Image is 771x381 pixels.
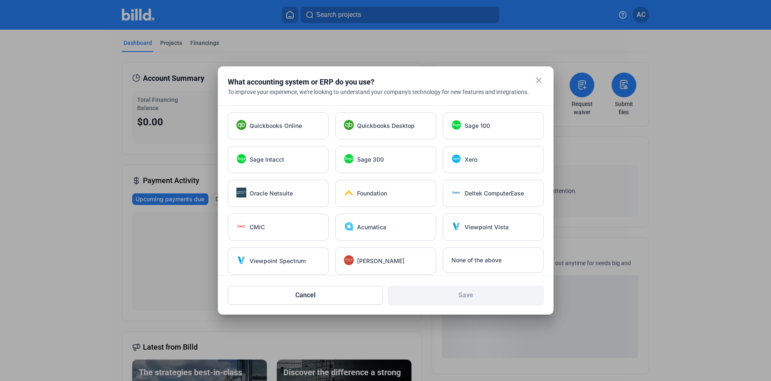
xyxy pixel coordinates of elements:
[465,122,490,130] span: Sage 100
[465,189,524,198] span: Deltek ComputerEase
[250,189,293,198] span: Oracle Netsuite
[228,76,523,88] div: What accounting system or ERP do you use?
[250,223,265,231] span: CMiC
[451,256,502,264] span: None of the above
[250,257,306,265] span: Viewpoint Spectrum
[228,286,383,305] button: Cancel
[357,257,404,265] span: [PERSON_NAME]
[357,223,386,231] span: Acumatica
[534,75,544,85] mat-icon: close
[357,122,415,130] span: Quickbooks Desktop
[357,189,387,198] span: Foundation
[357,155,384,164] span: Sage 300
[250,122,302,130] span: Quickbooks Online
[465,223,509,231] span: Viewpoint Vista
[228,88,544,96] div: To improve your experience, we're looking to understand your company's technology for new feature...
[465,155,477,164] span: Xero
[388,286,544,305] button: Save
[250,155,284,164] span: Sage Intacct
